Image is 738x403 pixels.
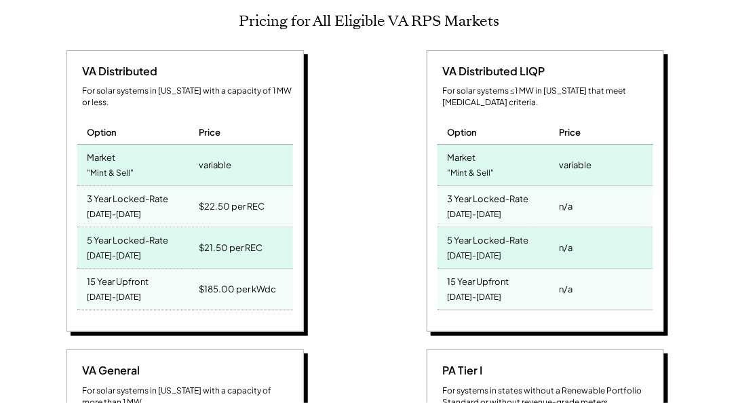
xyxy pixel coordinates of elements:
div: VA Distributed LIQP [438,64,545,79]
div: "Mint & Sell" [88,165,134,183]
div: [DATE]-[DATE] [88,206,142,225]
div: [DATE]-[DATE] [88,248,142,266]
div: [DATE]-[DATE] [448,248,502,266]
div: VA General [77,364,140,379]
div: $185.00 per kWdc [199,280,276,299]
div: VA Distributed [77,64,158,79]
div: 3 Year Locked-Rate [88,190,169,206]
h2: Pricing for All Eligible VA RPS Markets [239,12,499,30]
div: [DATE]-[DATE] [448,289,502,307]
div: 15 Year Upfront [448,273,509,288]
div: variable [199,156,231,175]
div: Option [88,127,117,139]
div: 5 Year Locked-Rate [448,231,529,247]
div: 15 Year Upfront [88,273,149,288]
div: n/a [559,280,572,299]
div: Market [88,149,116,164]
div: [DATE]-[DATE] [88,289,142,307]
div: "Mint & Sell" [448,165,494,183]
div: Option [448,127,478,139]
div: $22.50 per REC [199,197,265,216]
div: For solar systems in [US_STATE] with a capacity of 1 MW or less. [83,86,293,109]
div: $21.50 per REC [199,239,263,258]
div: 3 Year Locked-Rate [448,190,529,206]
div: variable [559,156,591,175]
div: PA Tier I [438,364,483,379]
div: Market [448,149,476,164]
div: Price [199,127,220,139]
div: Price [559,127,581,139]
div: 5 Year Locked-Rate [88,231,169,247]
div: [DATE]-[DATE] [448,206,502,225]
div: n/a [559,197,572,216]
div: n/a [559,239,572,258]
div: For solar systems ≤1 MW in [US_STATE] that meet [MEDICAL_DATA] criteria. [443,86,653,109]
